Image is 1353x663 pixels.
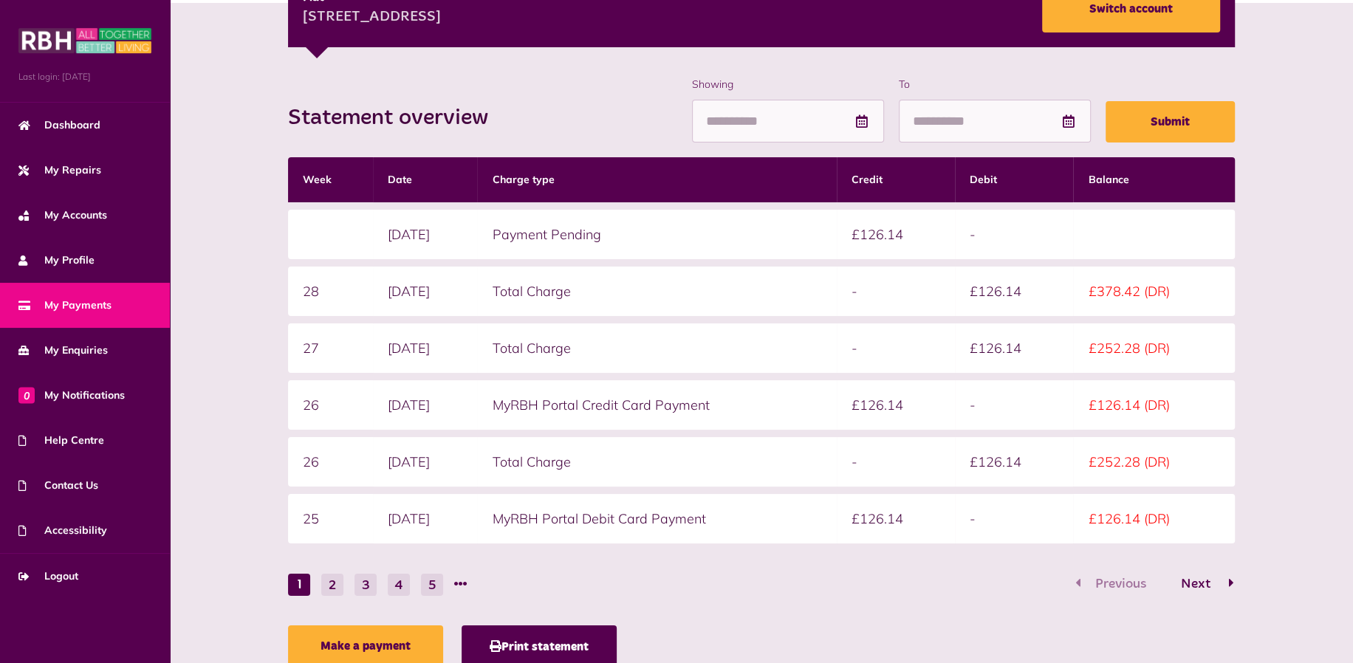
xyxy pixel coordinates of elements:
td: £126.14 (DR) [1073,494,1235,543]
td: £126.14 [837,380,955,430]
button: Go to page 5 [421,574,443,596]
td: Total Charge [477,437,836,487]
td: £126.14 [837,210,955,259]
span: My Enquiries [18,343,108,358]
td: [DATE] [373,494,477,543]
button: Go to page 4 [388,574,410,596]
td: £126.14 [955,323,1073,373]
td: - [955,210,1073,259]
span: My Accounts [18,207,107,223]
td: MyRBH Portal Debit Card Payment [477,494,836,543]
button: Submit [1106,101,1235,142]
td: £126.14 [837,494,955,543]
td: £126.14 (DR) [1073,380,1235,430]
th: Balance [1073,157,1235,202]
td: [DATE] [373,437,477,487]
td: 25 [288,494,373,543]
td: - [837,323,955,373]
span: My Notifications [18,388,125,403]
td: Payment Pending [477,210,836,259]
label: Showing [692,77,884,92]
div: [STREET_ADDRESS] [303,7,441,29]
td: [DATE] [373,323,477,373]
button: Go to page 2 [1165,574,1235,595]
span: Dashboard [18,117,100,133]
td: Total Charge [477,323,836,373]
h2: Statement overview [288,105,503,131]
th: Credit [837,157,955,202]
th: Debit [955,157,1073,202]
td: - [837,437,955,487]
span: Help Centre [18,433,104,448]
th: Date [373,157,477,202]
th: Charge type [477,157,836,202]
span: Last login: [DATE] [18,70,151,83]
td: - [837,267,955,316]
td: 26 [288,380,373,430]
td: [DATE] [373,267,477,316]
th: Week [288,157,373,202]
span: Contact Us [18,478,98,493]
span: My Profile [18,253,95,268]
td: 26 [288,437,373,487]
td: £252.28 (DR) [1073,437,1235,487]
td: [DATE] [373,380,477,430]
td: Total Charge [477,267,836,316]
span: My Payments [18,298,112,313]
td: 27 [288,323,373,373]
button: Go to page 3 [354,574,377,596]
td: £378.42 (DR) [1073,267,1235,316]
td: - [955,494,1073,543]
td: - [955,380,1073,430]
td: [DATE] [373,210,477,259]
span: My Repairs [18,162,101,178]
span: Next [1170,577,1222,591]
span: 0 [18,387,35,403]
span: Accessibility [18,523,107,538]
td: MyRBH Portal Credit Card Payment [477,380,836,430]
button: Go to page 2 [321,574,343,596]
label: To [899,77,1091,92]
td: £252.28 (DR) [1073,323,1235,373]
td: £126.14 [955,267,1073,316]
td: 28 [288,267,373,316]
td: £126.14 [955,437,1073,487]
span: Logout [18,568,78,584]
img: MyRBH [18,26,151,55]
